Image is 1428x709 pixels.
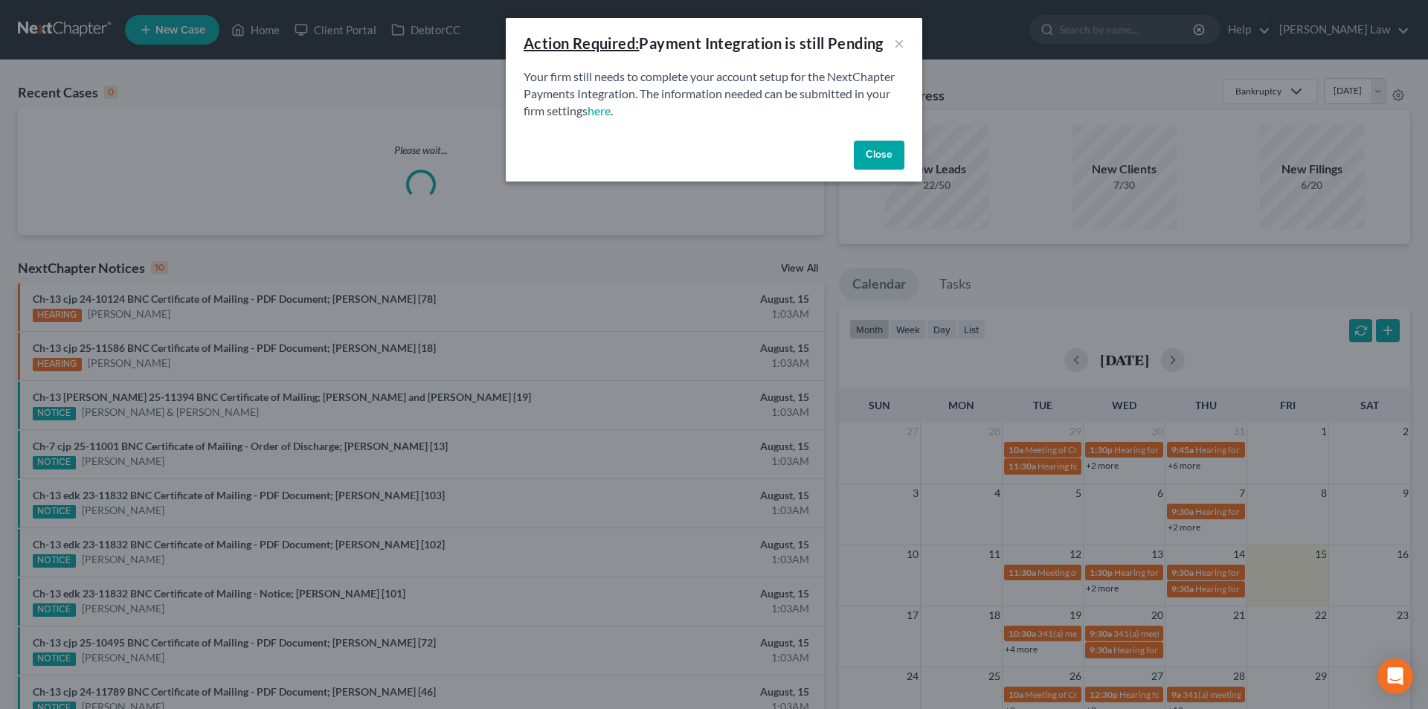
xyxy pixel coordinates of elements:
div: Open Intercom Messenger [1377,658,1413,694]
p: Your firm still needs to complete your account setup for the NextChapter Payments Integration. Th... [524,68,904,120]
a: here [588,103,611,118]
u: Action Required: [524,34,639,52]
button: × [894,34,904,52]
div: Payment Integration is still Pending [524,33,884,54]
button: Close [854,141,904,170]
